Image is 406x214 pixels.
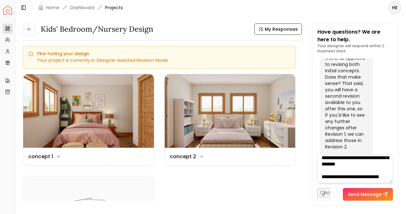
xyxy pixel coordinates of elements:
span: Projects [105,4,123,11]
p: Have questions? We are here to help. [317,28,393,43]
p: Your designer will respond within 2 business days. [317,43,393,54]
a: Spacejoy [3,6,12,15]
a: concept 1concept 1 [23,74,154,166]
span: HE [389,2,400,13]
button: HE [388,1,401,14]
a: Home [46,4,59,11]
button: Send Message [343,188,393,201]
span: My Responses [265,26,298,32]
nav: breadcrumb [38,4,123,11]
h5: Fine-tuning your design [28,51,290,56]
a: Dashboard [70,4,94,11]
dd: concept 1 [28,153,53,160]
a: concept 2concept 2 [164,74,296,166]
button: My Responses [254,23,302,35]
img: concept 1 [23,74,154,148]
img: concept 2 [165,74,296,148]
img: Spacejoy Logo [3,6,12,15]
div: Your project is currently in Designer Assisted Revision Mode. [28,57,290,63]
h3: Kids' Bedroom/Nursery design [41,24,153,34]
dd: concept 2 [170,153,196,160]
